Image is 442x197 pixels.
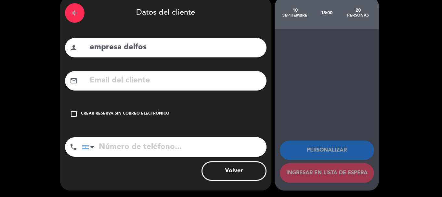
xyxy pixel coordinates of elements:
[82,137,266,157] input: Número de teléfono...
[71,9,79,17] i: arrow_back
[70,143,77,151] i: phone
[311,2,342,24] div: 13:00
[342,8,374,13] div: 20
[279,8,311,13] div: 10
[280,141,374,160] button: Personalizar
[342,13,374,18] div: personas
[89,74,262,87] input: Email del cliente
[70,44,78,52] i: person
[70,110,78,118] i: check_box_outline_blank
[65,2,266,24] div: Datos del cliente
[279,13,311,18] div: septiembre
[70,77,78,85] i: mail_outline
[81,111,169,117] div: Crear reserva sin correo electrónico
[89,41,262,54] input: Nombre del cliente
[201,161,266,181] button: Volver
[280,163,374,183] button: Ingresar en lista de espera
[82,138,97,156] div: Argentina: +54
